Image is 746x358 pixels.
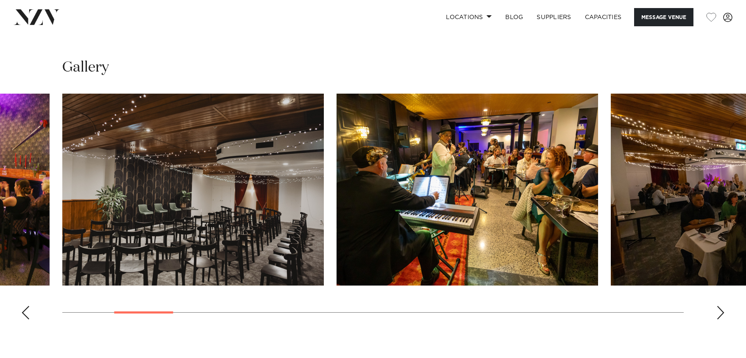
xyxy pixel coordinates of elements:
[498,8,530,26] a: BLOG
[634,8,693,26] button: Message Venue
[14,9,60,25] img: nzv-logo.png
[530,8,578,26] a: SUPPLIERS
[578,8,629,26] a: Capacities
[439,8,498,26] a: Locations
[62,94,324,286] swiper-slide: 3 / 24
[62,58,109,77] h2: Gallery
[337,94,598,286] swiper-slide: 4 / 24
